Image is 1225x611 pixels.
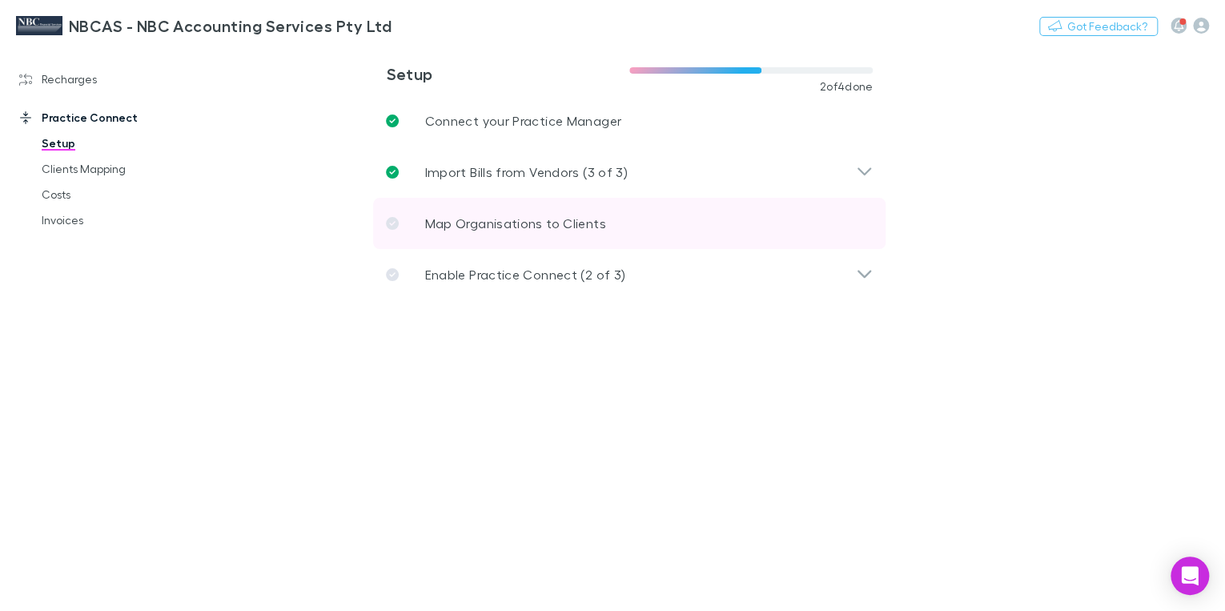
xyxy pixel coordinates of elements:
p: Import Bills from Vendors (3 of 3) [424,163,628,182]
a: Practice Connect [3,105,207,131]
p: Enable Practice Connect (2 of 3) [424,265,625,284]
p: Map Organisations to Clients [424,214,605,233]
button: Got Feedback? [1039,17,1158,36]
div: Open Intercom Messenger [1171,557,1209,595]
a: Map Organisations to Clients [373,198,886,249]
a: Invoices [26,207,207,233]
a: Setup [26,131,207,156]
a: Clients Mapping [26,156,207,182]
img: NBCAS - NBC Accounting Services Pty Ltd's Logo [16,16,62,35]
a: Recharges [3,66,207,92]
p: Connect your Practice Manager [424,111,621,131]
h3: Setup [386,64,629,83]
h3: NBCAS - NBC Accounting Services Pty Ltd [69,16,392,35]
a: Connect your Practice Manager [373,95,886,147]
div: Import Bills from Vendors (3 of 3) [373,147,886,198]
div: Enable Practice Connect (2 of 3) [373,249,886,300]
a: Costs [26,182,207,207]
span: 2 of 4 done [820,80,874,93]
a: NBCAS - NBC Accounting Services Pty Ltd [6,6,401,45]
